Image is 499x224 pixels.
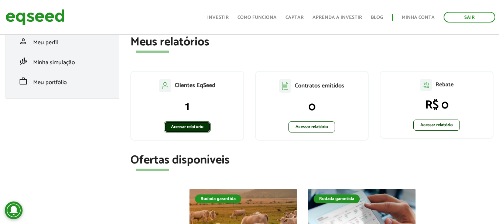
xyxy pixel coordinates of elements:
[207,15,229,20] a: Investir
[295,82,344,89] p: Contratos emitidos
[288,121,335,132] a: Acessar relatório
[15,77,110,86] a: workMeu portfólio
[371,15,383,20] a: Blog
[286,15,304,20] a: Captar
[130,36,493,49] h2: Meus relatórios
[195,194,241,203] div: Rodada garantida
[130,154,493,167] h2: Ofertas disponíveis
[10,51,115,71] li: Minha simulação
[33,77,67,87] span: Meu portfólio
[388,98,485,112] p: R$ 0
[263,100,361,114] p: 0
[33,38,58,48] span: Meu perfil
[237,15,277,20] a: Como funciona
[159,79,171,92] img: agent-clientes.svg
[19,37,28,46] span: person
[175,82,215,89] p: Clientes EqSeed
[6,7,65,27] img: EqSeed
[164,121,211,132] a: Acessar relatório
[10,71,115,91] li: Meu portfólio
[312,15,362,20] a: Aprenda a investir
[279,79,291,93] img: agent-contratos.svg
[435,81,454,88] p: Rebate
[314,194,360,203] div: Rodada garantida
[15,37,110,46] a: personMeu perfil
[10,31,115,51] li: Meu perfil
[444,12,495,23] a: Sair
[402,15,435,20] a: Minha conta
[33,58,75,68] span: Minha simulação
[15,57,110,66] a: finance_modeMinha simulação
[139,100,236,114] p: 1
[19,77,28,86] span: work
[19,57,28,66] span: finance_mode
[413,120,460,131] a: Acessar relatório
[420,79,432,91] img: agent-relatorio.svg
